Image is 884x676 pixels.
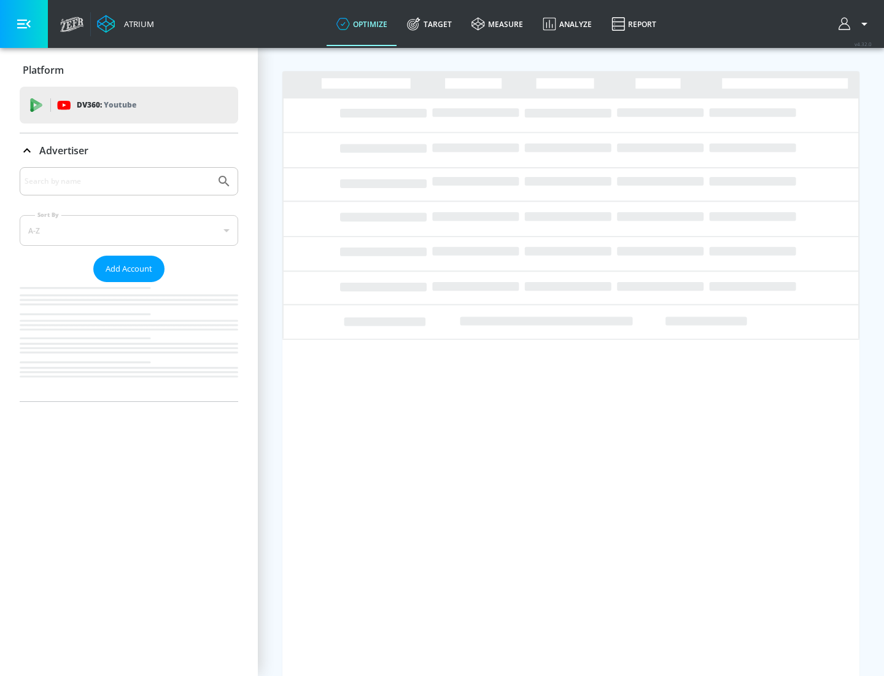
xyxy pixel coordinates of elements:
div: DV360: Youtube [20,87,238,124]
label: Sort By [35,211,61,219]
a: measure [462,2,533,46]
div: A-Z [20,215,238,246]
a: Analyze [533,2,602,46]
a: Report [602,2,666,46]
nav: list of Advertiser [20,282,238,401]
p: Youtube [104,98,136,111]
p: DV360: [77,98,136,112]
div: Advertiser [20,133,238,168]
button: Add Account [93,256,165,282]
a: optimize [327,2,397,46]
div: Atrium [119,18,154,29]
p: Platform [23,63,64,77]
a: Atrium [97,15,154,33]
div: Advertiser [20,167,238,401]
span: Add Account [106,262,152,276]
div: Platform [20,53,238,87]
input: Search by name [25,173,211,189]
span: v 4.32.0 [855,41,872,47]
a: Target [397,2,462,46]
p: Advertiser [39,144,88,157]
